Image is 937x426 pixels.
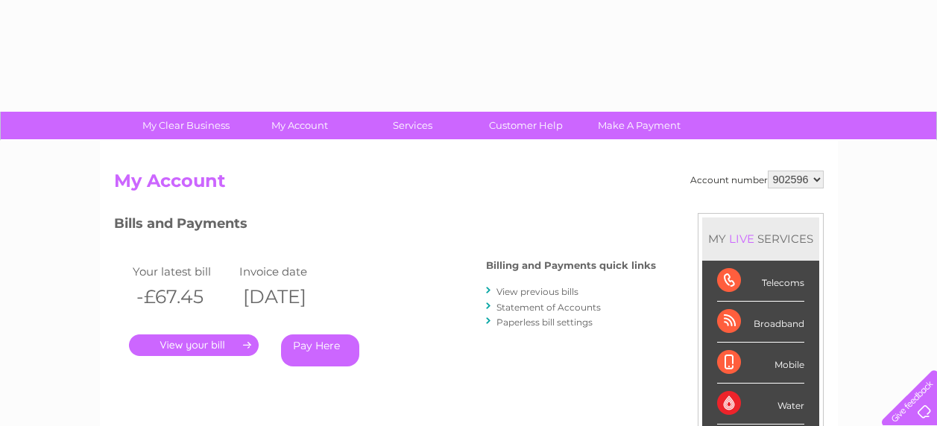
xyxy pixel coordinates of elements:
[129,282,236,312] th: -£67.45
[717,302,804,343] div: Broadband
[236,261,343,282] td: Invoice date
[114,171,824,199] h2: My Account
[726,232,757,246] div: LIVE
[129,261,236,282] td: Your latest bill
[496,286,578,297] a: View previous bills
[464,112,587,139] a: Customer Help
[690,171,824,188] div: Account number
[238,112,361,139] a: My Account
[281,334,359,366] a: Pay Here
[496,317,593,328] a: Paperless bill settings
[717,384,804,425] div: Water
[702,217,819,260] div: MY SERVICES
[717,343,804,384] div: Mobile
[124,112,247,139] a: My Clear Business
[486,260,656,271] h4: Billing and Payments quick links
[351,112,474,139] a: Services
[496,302,601,313] a: Statement of Accounts
[114,213,656,239] h3: Bills and Payments
[578,112,701,139] a: Make A Payment
[717,261,804,302] div: Telecoms
[236,282,343,312] th: [DATE]
[129,334,259,356] a: .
